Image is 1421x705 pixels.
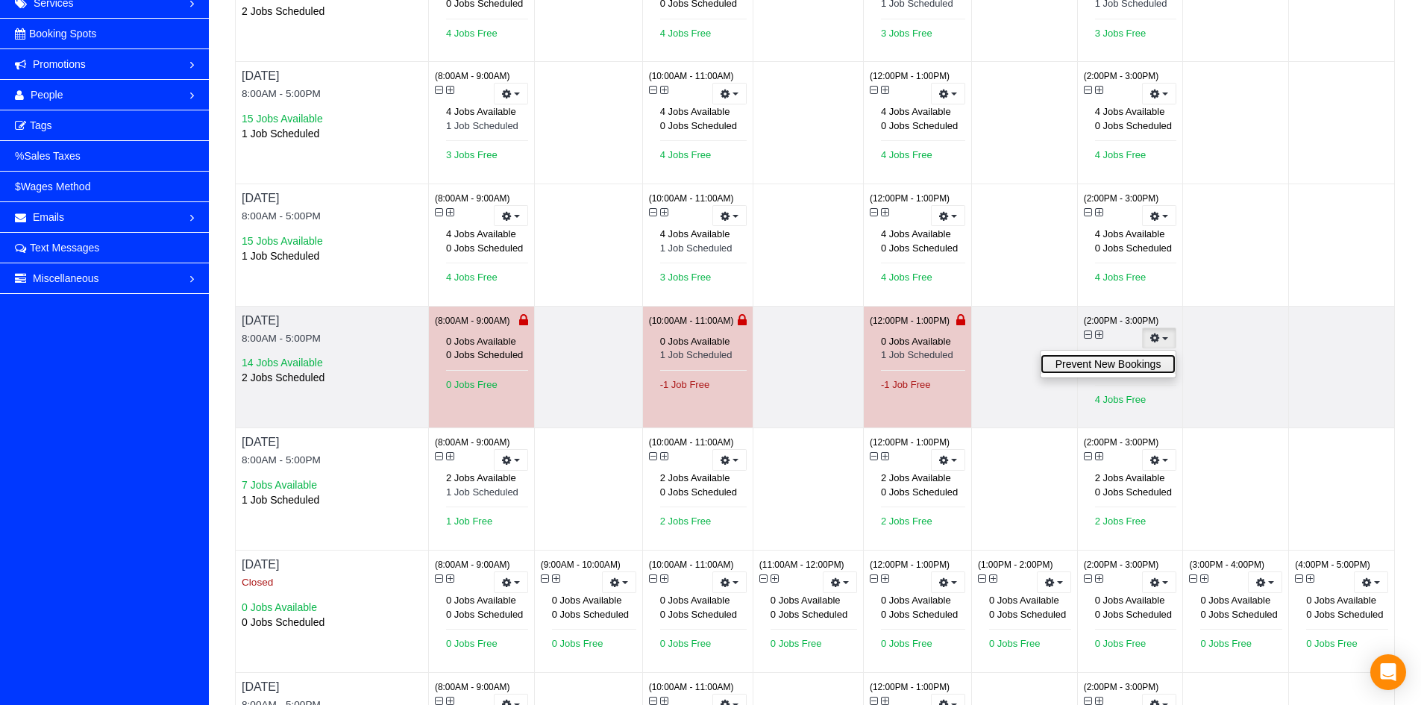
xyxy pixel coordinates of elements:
small: (9:00AM - 10:00AM) [541,560,621,570]
span: 4 Jobs Available [881,228,951,239]
span: 0 Jobs Free [771,638,822,649]
span: 4 Jobs Available [1095,106,1165,117]
a: [DATE] [242,314,279,327]
span: Miscellaneous [33,272,99,284]
span: 0 Jobs Scheduled [881,242,958,254]
span: 7 Jobs Available [242,479,317,491]
span: 4 Jobs Free [1095,272,1146,283]
span: 2 Jobs Available [446,472,516,483]
div: Open Intercom Messenger [1370,654,1406,690]
small: (12:00PM - 1:00PM) [870,71,950,81]
small: (10:00AM - 11:00AM) [649,71,734,81]
span: 4 Jobs Free [1095,394,1146,405]
small: (2:00PM - 3:00PM) [1084,71,1158,81]
div: Sunday is set as unavailable in your General Settings. [242,557,422,591]
small: (10:00AM - 11:00AM) [649,193,734,204]
span: 4 Jobs Available [446,106,516,117]
span: 0 Jobs Scheduled [1200,609,1277,620]
span: 0 Jobs Scheduled [660,609,737,620]
a: [DATE] [242,558,279,571]
small: (12:00PM - 1:00PM) [870,437,950,448]
span: 4 Jobs Free [446,272,498,283]
span: 0 Jobs Scheduled [446,242,523,254]
span: 0 Jobs Scheduled [660,486,737,498]
small: (2:00PM - 3:00PM) [1084,560,1158,570]
span: 0 Jobs Free [446,379,498,390]
a: 1 Job Scheduled [446,486,518,498]
small: (4:00PM - 5:00PM) [1295,560,1370,570]
small: (8:00AM - 9:00AM) [435,560,509,570]
span: 3 Jobs Free [881,28,932,39]
small: (10:00AM - 11:00AM) [649,682,734,692]
span: 2 Jobs Available [1095,472,1165,483]
a: 8:00AM - 5:00PM [242,333,321,344]
span: 0 Jobs Free [989,638,1041,649]
span: 4 Jobs Available [660,228,730,239]
small: (12:00PM - 1:00PM) [870,682,950,692]
a: Prevent New Bookings [1041,354,1176,374]
small: (8:00AM - 9:00AM) [435,437,509,448]
small: (12:00PM - 1:00PM) [870,316,950,326]
small: (10:00AM - 11:00AM) [649,316,734,326]
a: 8:00AM - 5:00PM [242,210,321,222]
span: 3 Jobs Free [446,149,498,160]
span: 0 Jobs Available [1200,595,1270,606]
span: 0 Jobs Available [446,336,516,347]
small: (11:00AM - 12:00PM) [759,560,844,570]
span: 4 Jobs Free [1095,149,1146,160]
span: -1 Job Free [881,379,930,390]
span: 0 Jobs Scheduled [1095,609,1172,620]
span: 0 Jobs Available [881,595,951,606]
span: Booking Spots [29,28,96,40]
a: 8:00AM - 5:00PM [242,454,321,466]
a: 1 Job Scheduled [660,242,733,254]
span: 0 Jobs Free [660,638,712,649]
span: Wages Method [21,181,91,192]
span: 0 Jobs Scheduled [1095,486,1172,498]
small: (3:00PM - 4:00PM) [1189,560,1264,570]
span: 1 Job Scheduled [242,250,319,262]
span: 0 Jobs Free [1306,638,1358,649]
span: 2 Jobs Scheduled [242,372,324,383]
a: [DATE] [242,436,279,448]
small: (2:00PM - 3:00PM) [1084,437,1158,448]
a: [DATE] [242,69,279,82]
span: 4 Jobs Available [446,228,516,239]
small: (8:00AM - 9:00AM) [435,316,509,326]
span: 4 Jobs Free [881,149,932,160]
span: 4 Jobs Free [660,28,712,39]
span: 3 Jobs Free [1095,28,1146,39]
span: Emails [33,211,64,223]
span: 4 Jobs Free [660,149,712,160]
small: (10:00AM - 11:00AM) [649,437,734,448]
span: 0 Jobs Scheduled [881,486,958,498]
span: 4 Jobs Available [660,106,730,117]
a: Closed [242,577,273,588]
span: 0 Jobs Available [660,595,730,606]
span: 0 Jobs Available [242,601,317,613]
span: 4 Jobs Free [881,272,932,283]
span: 0 Jobs Free [881,638,932,649]
span: -1 Job Free [660,379,709,390]
small: (8:00AM - 9:00AM) [435,682,509,692]
span: 0 Jobs Scheduled [989,609,1066,620]
small: (12:00PM - 1:00PM) [870,560,950,570]
span: 1 Job Free [446,516,492,527]
span: 0 Jobs Free [446,638,498,649]
span: 0 Jobs Scheduled [881,609,958,620]
span: 2 Jobs Scheduled [242,5,324,17]
span: 0 Jobs Scheduled [1095,242,1172,254]
span: 0 Jobs Scheduled [552,609,629,620]
small: (2:00PM - 3:00PM) [1084,682,1158,692]
span: 0 Jobs Available [660,336,730,347]
span: 3 Jobs Free [660,272,712,283]
small: (12:00PM - 1:00PM) [870,193,950,204]
span: 4 Jobs Available [881,106,951,117]
span: 0 Jobs Scheduled [242,616,324,628]
small: (8:00AM - 9:00AM) [435,71,509,81]
a: 1 Job Scheduled [446,120,518,131]
span: 0 Jobs Available [1095,595,1165,606]
span: 0 Jobs Available [771,595,841,606]
span: Sales Taxes [24,150,80,162]
span: 0 Jobs Scheduled [1095,120,1172,131]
